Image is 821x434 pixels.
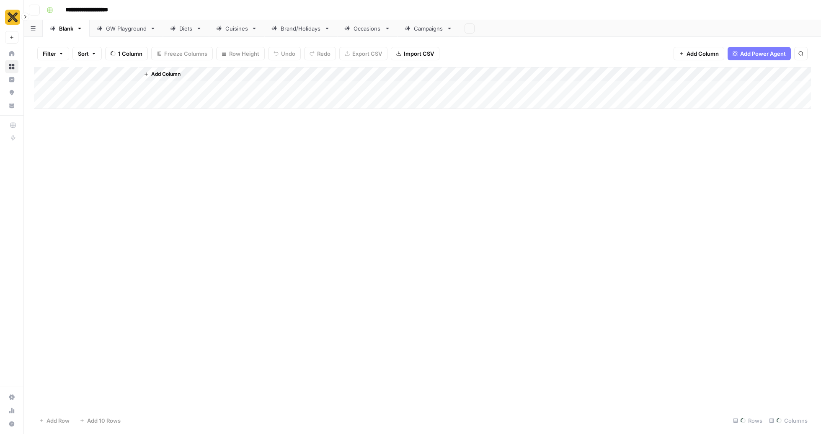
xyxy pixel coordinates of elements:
button: 1 Column [105,47,148,60]
span: Row Height [229,49,259,58]
a: Diets [163,20,209,37]
button: Import CSV [391,47,439,60]
button: Sort [72,47,102,60]
a: Your Data [5,99,18,112]
span: Add Power Agent [740,49,786,58]
div: Campaigns [414,24,443,33]
div: Blank [59,24,73,33]
span: Filter [43,49,56,58]
button: Undo [268,47,301,60]
a: Cuisines [209,20,264,37]
div: Brand/Holidays [281,24,321,33]
button: Redo [304,47,336,60]
div: Rows [730,414,766,427]
a: Insights [5,73,18,86]
a: Brand/Holidays [264,20,337,37]
span: Add Row [46,416,70,425]
button: Add Column [674,47,724,60]
button: Help + Support [5,417,18,431]
button: Workspace: CookUnity [5,7,18,28]
a: Usage [5,404,18,417]
span: Sort [78,49,89,58]
div: Occasions [354,24,381,33]
div: Diets [179,24,193,33]
button: Filter [37,47,69,60]
button: Add Column [140,69,184,80]
span: 1 Column [118,49,142,58]
span: Add 10 Rows [87,416,121,425]
button: Add Row [34,414,75,427]
a: Home [5,47,18,60]
div: Cuisines [225,24,248,33]
span: Undo [281,49,295,58]
a: Blank [43,20,90,37]
button: Row Height [216,47,265,60]
span: Import CSV [404,49,434,58]
span: Add Column [687,49,719,58]
button: Export CSV [339,47,387,60]
span: Redo [317,49,330,58]
a: Campaigns [398,20,460,37]
a: Occasions [337,20,398,37]
span: Freeze Columns [164,49,207,58]
button: Add Power Agent [728,47,791,60]
a: Settings [5,390,18,404]
a: Opportunities [5,86,18,99]
a: Browse [5,60,18,73]
div: Columns [766,414,811,427]
a: GW Playground [90,20,163,37]
img: CookUnity Logo [5,10,20,25]
span: Export CSV [352,49,382,58]
div: GW Playground [106,24,147,33]
button: Freeze Columns [151,47,213,60]
button: Add 10 Rows [75,414,126,427]
span: Add Column [151,70,181,78]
